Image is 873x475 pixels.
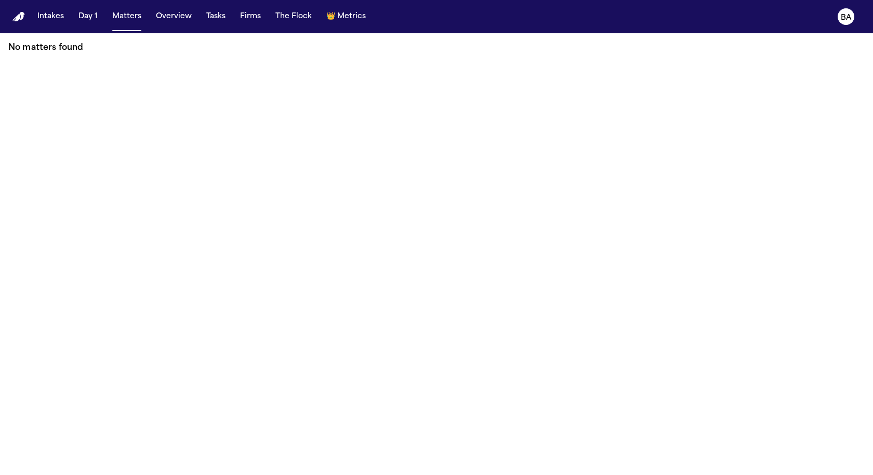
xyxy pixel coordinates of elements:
button: Day 1 [74,7,102,26]
p: No matters found [8,42,865,54]
button: The Flock [271,7,316,26]
span: crown [326,11,335,22]
button: Matters [108,7,145,26]
text: BA [841,14,852,21]
a: Home [12,12,25,22]
span: Metrics [337,11,366,22]
img: Finch Logo [12,12,25,22]
button: Firms [236,7,265,26]
button: Tasks [202,7,230,26]
button: crownMetrics [322,7,370,26]
button: Intakes [33,7,68,26]
button: Overview [152,7,196,26]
